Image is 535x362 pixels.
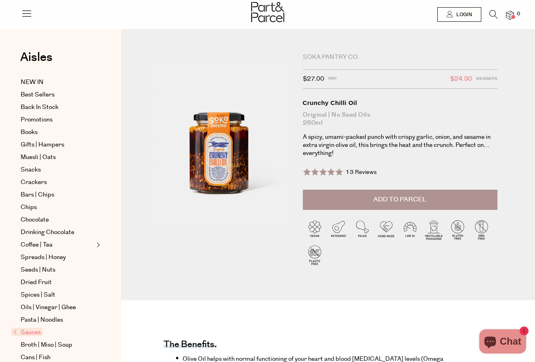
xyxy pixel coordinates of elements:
span: Snacks [21,165,41,175]
span: Login [454,11,472,18]
a: Drinking Chocolate [21,228,94,237]
a: Gifts | Hampers [21,140,94,150]
div: Original | No Seed Oils 280ml [303,111,498,127]
p: A spicy, umami-packed punch with crispy garlic, onion, and sesame in extra virgin olive oil, this... [303,133,498,157]
span: Spices | Salt [21,290,55,300]
a: Chocolate [21,215,94,225]
span: Bars | Chips [21,190,54,200]
span: Spreads | Honey [21,253,66,262]
a: Bars | Chips [21,190,94,200]
span: RRP [328,74,337,84]
a: Sauces [13,328,94,337]
img: P_P-ICONS-Live_Bec_V11_Low_Gi.svg [398,218,422,242]
a: Spreads | Honey [21,253,94,262]
span: Coffee | Tea [21,240,52,250]
a: Coffee | Tea [21,240,94,250]
a: Dried Fruit [21,278,94,287]
span: $27.00 [303,74,324,84]
span: Chips [21,203,37,212]
span: Muesli | Oats [21,153,56,162]
img: P_P-ICONS-Live_Bec_V11_Vegan.svg [303,218,327,242]
button: Expand/Collapse Coffee | Tea [94,240,100,250]
a: Promotions [21,115,94,125]
img: P_P-ICONS-Live_Bec_V11_Recyclable_Packaging.svg [422,218,446,242]
span: Add to Parcel [373,195,426,204]
span: Broth | Miso | Soup [21,340,72,350]
span: Pasta | Noodles [21,315,63,325]
a: Seeds | Nuts [21,265,94,275]
a: Login [437,7,481,22]
span: $24.30 [450,74,472,84]
span: Back In Stock [21,103,59,112]
span: Members [476,74,497,84]
span: Seeds | Nuts [21,265,55,275]
img: P_P-ICONS-Live_Bec_V11_Handmade.svg [374,218,398,242]
a: Chips [21,203,94,212]
img: P_P-ICONS-Live_Bec_V11_Ketogenic.svg [327,218,350,242]
div: Soka Pantry Co. [303,53,498,61]
span: Aisles [20,48,52,66]
span: NEW IN [21,77,44,87]
button: Add to Parcel [303,190,498,210]
img: Crunchy Chilli Oil [145,53,291,225]
a: NEW IN [21,77,94,87]
a: Spices | Salt [21,290,94,300]
span: Best Sellers [21,90,55,100]
div: Crunchy Chilli Oil [303,99,498,107]
img: P_P-ICONS-Live_Bec_V11_Plastic_Free.svg [303,243,327,267]
a: Books [21,128,94,137]
img: P_P-ICONS-Live_Bec_V11_Paleo.svg [350,218,374,242]
a: Back In Stock [21,103,94,112]
a: 0 [506,11,514,19]
a: Pasta | Noodles [21,315,94,325]
span: Promotions [21,115,52,125]
img: Part&Parcel [251,2,284,22]
a: Muesli | Oats [21,153,94,162]
span: Dried Fruit [21,278,52,287]
span: Crackers [21,178,47,187]
a: Broth | Miso | Soup [21,340,94,350]
a: Aisles [20,51,52,71]
span: Gifts | Hampers [21,140,64,150]
span: Books [21,128,38,137]
inbox-online-store-chat: Shopify online store chat [477,329,529,356]
span: Chocolate [21,215,49,225]
img: P_P-ICONS-Live_Bec_V11_GMO_Free.svg [470,218,493,242]
span: 0 [515,10,522,18]
a: Oils | Vinegar | Ghee [21,303,94,312]
a: Crackers [21,178,94,187]
span: Oils | Vinegar | Ghee [21,303,76,312]
span: 13 Reviews [346,168,377,176]
span: Drinking Chocolate [21,228,74,237]
h4: The benefits. [164,343,217,348]
span: Sauces [11,328,43,336]
a: Best Sellers [21,90,94,100]
a: Snacks [21,165,94,175]
img: P_P-ICONS-Live_Bec_V11_Gluten_Free.svg [446,218,470,242]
